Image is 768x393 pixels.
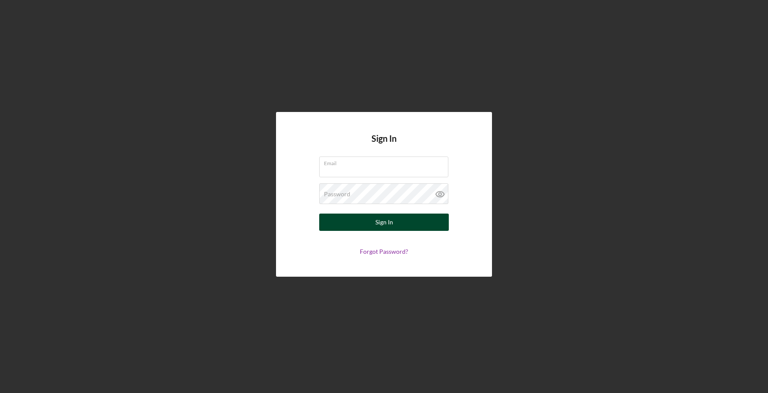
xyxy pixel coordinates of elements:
div: Sign In [375,214,393,231]
label: Password [324,191,350,198]
h4: Sign In [371,134,397,157]
button: Sign In [319,214,449,231]
a: Forgot Password? [360,248,408,255]
label: Email [324,157,448,166]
